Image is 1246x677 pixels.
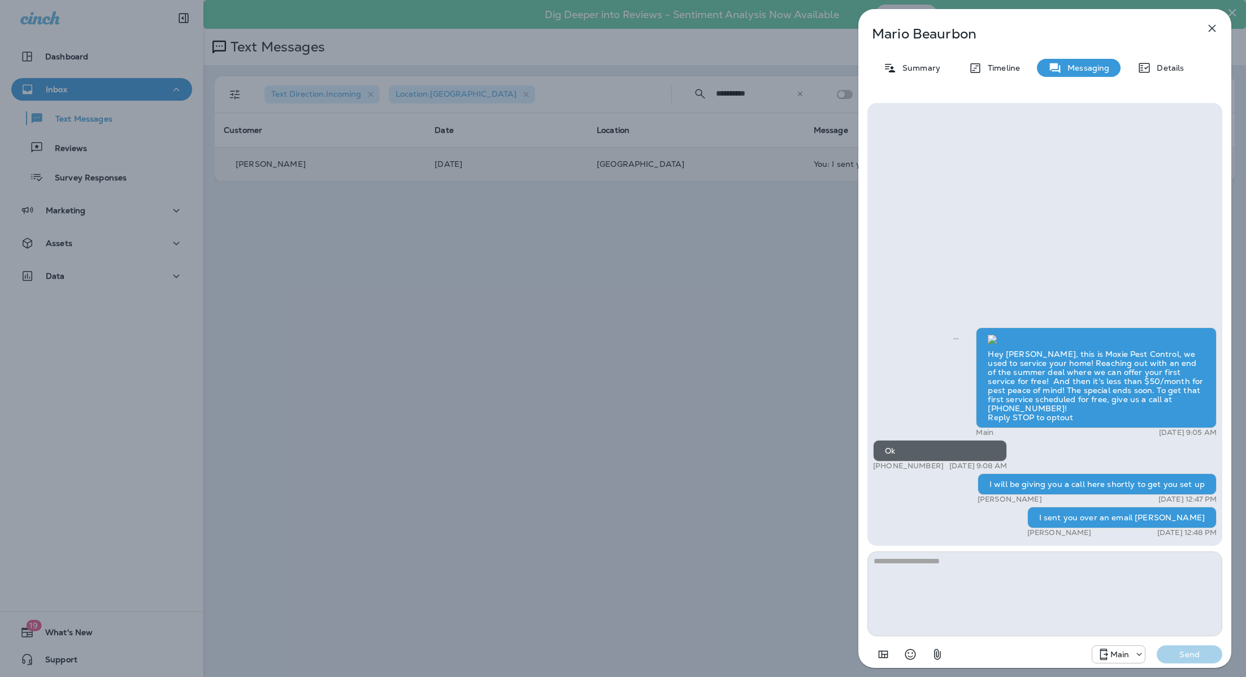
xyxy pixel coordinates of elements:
p: [PERSON_NAME] [1027,528,1092,537]
p: Mario Beaurbon [872,26,1180,42]
p: [DATE] 9:05 AM [1159,428,1217,437]
button: Select an emoji [899,643,922,666]
img: twilio-download [988,335,997,344]
p: [PHONE_NUMBER] [873,462,944,471]
p: Summary [897,63,940,72]
p: [DATE] 12:48 PM [1157,528,1217,537]
div: Hey [PERSON_NAME], this is Moxie Pest Control, we used to service your home! Reaching out with an... [976,327,1217,428]
div: I will be giving you a call here shortly to get you set up [978,473,1217,495]
div: +1 (817) 482-3792 [1092,648,1145,661]
p: Timeline [982,63,1020,72]
p: [DATE] 12:47 PM [1158,495,1217,504]
div: Ok [873,440,1007,462]
p: Messaging [1062,63,1109,72]
p: Main [1110,650,1130,659]
p: [PERSON_NAME] [978,495,1042,504]
p: Details [1151,63,1184,72]
button: Add in a premade template [872,643,895,666]
div: I sent you over an email [PERSON_NAME] [1027,507,1217,528]
p: [DATE] 9:08 AM [949,462,1007,471]
p: Main [976,428,993,437]
span: Sent [953,333,959,343]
